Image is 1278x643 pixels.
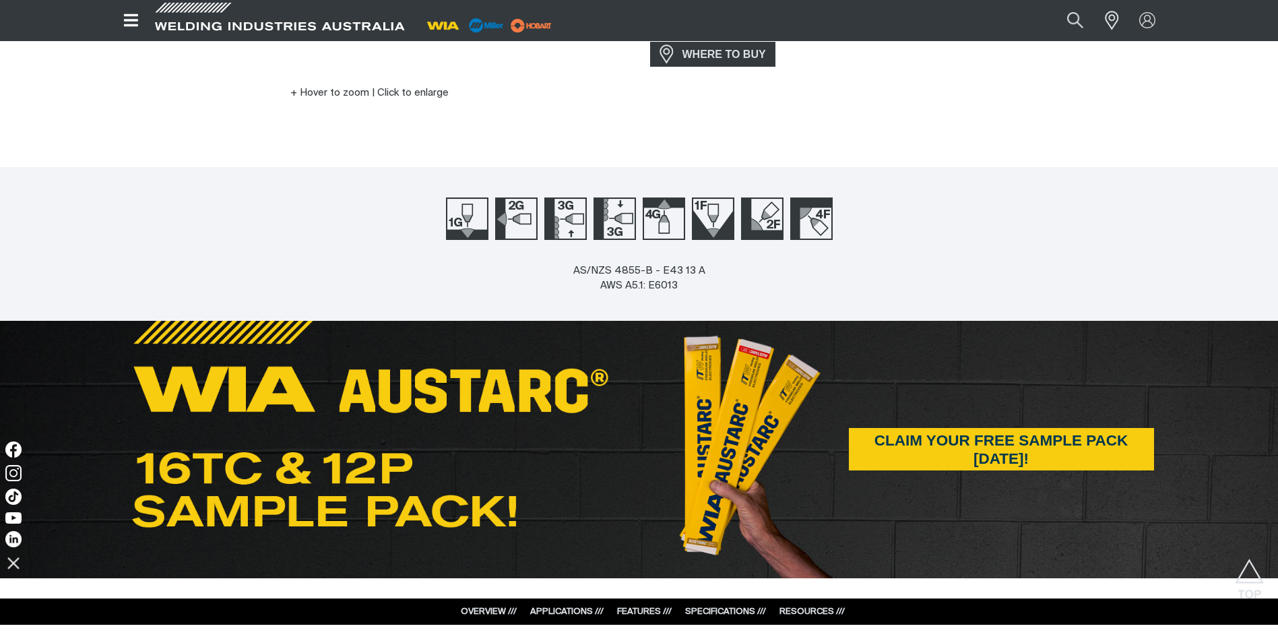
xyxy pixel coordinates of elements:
img: Instagram [5,465,22,481]
img: Welding Position 3G Up [544,197,587,240]
a: OVERVIEW /// [461,607,517,616]
button: Scroll to top [1234,559,1265,589]
button: Search products [1052,5,1098,36]
img: Welding Position 4F [790,197,833,240]
a: miller [507,20,556,30]
img: LinkedIn [5,531,22,547]
a: CLAIM YOUR FREE SAMPLE PACK TODAY! [849,428,1154,470]
div: AS/NZS 4855-B - E43 13 A AWS A5.1: E6013 [573,264,705,294]
a: RESOURCES /// [779,607,845,616]
img: TikTok [5,489,22,505]
img: Welding Position 2F [741,197,784,240]
span: WHERE TO BUY [674,44,775,65]
a: APPLICATIONS /// [530,607,604,616]
img: Welding Position 2G [495,197,538,240]
img: miller [507,16,556,36]
img: YouTube [5,512,22,524]
img: Welding Position 4G [643,197,685,240]
img: WIA AUSTARC 16TC & 12P SAMPLE PACK! [131,321,608,531]
img: Facebook [5,441,22,458]
img: hide socials [2,551,25,574]
a: FEATURES /// [617,607,672,616]
a: SPECIFICATIONS /// [685,607,766,616]
input: Product name or item number... [1035,5,1097,36]
img: Welding Position 1G [446,197,488,240]
span: CLAIM YOUR FREE SAMPLE PACK [DATE]! [849,428,1154,470]
img: Welding Position 1F [692,197,734,240]
img: Welding Position 1F [594,197,636,240]
a: WHERE TO BUY [650,42,776,67]
button: Hover to zoom | Click to enlarge [282,85,457,101]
